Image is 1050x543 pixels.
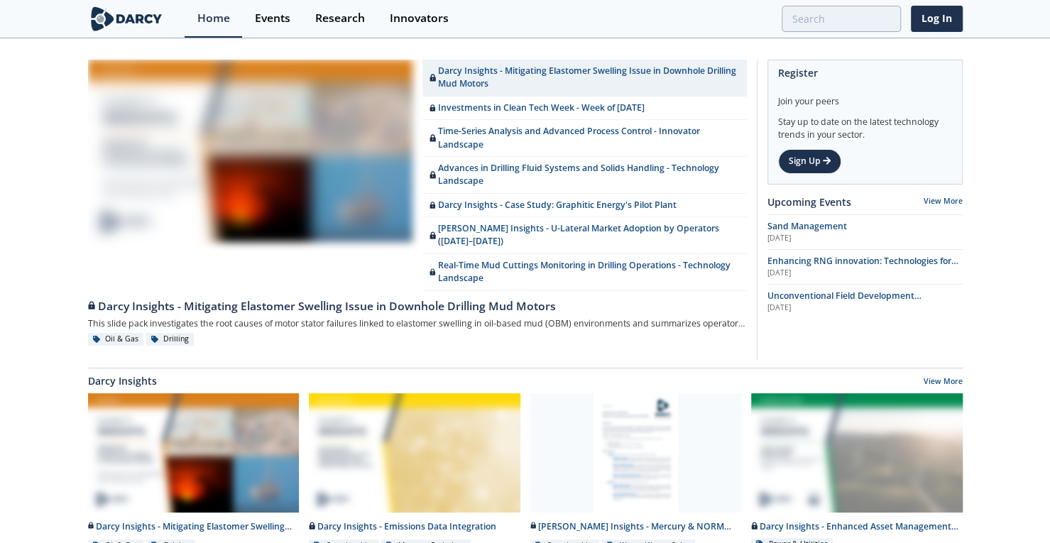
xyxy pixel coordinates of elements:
[422,97,747,120] a: Investments in Clean Tech Week - Week of [DATE]
[767,290,963,314] a: Unconventional Field Development Optimization through Geochemical Fingerprinting Technology [DATE]
[88,373,157,388] a: Darcy Insights
[767,290,922,328] span: Unconventional Field Development Optimization through Geochemical Fingerprinting Technology
[751,520,963,533] div: Darcy Insights - Enhanced Asset Management (O&M) for Onshore Wind Farms
[767,302,963,314] div: [DATE]
[422,217,747,254] a: [PERSON_NAME] Insights - U-Lateral Market Adoption by Operators ([DATE]–[DATE])
[255,13,290,24] div: Events
[767,194,851,209] a: Upcoming Events
[767,255,958,280] span: Enhancing RNG innovation: Technologies for Sustainable Energy
[315,13,365,24] div: Research
[88,291,747,315] a: Darcy Insights - Mitigating Elastomer Swelling Issue in Downhole Drilling Mud Motors
[422,157,747,194] a: Advances in Drilling Fluid Systems and Solids Handling - Technology Landscape
[778,149,841,173] a: Sign Up
[924,376,963,389] a: View More
[422,120,747,157] a: Time-Series Analysis and Advanced Process Control - Innovator Landscape
[530,520,742,533] div: [PERSON_NAME] Insights - Mercury & NORM Detection and [MEDICAL_DATA]
[767,220,963,244] a: Sand Management [DATE]
[767,255,963,279] a: Enhancing RNG innovation: Technologies for Sustainable Energy [DATE]
[422,60,747,97] a: Darcy Insights - Mitigating Elastomer Swelling Issue in Downhole Drilling Mud Motors
[778,108,952,141] div: Stay up to date on the latest technology trends in your sector.
[767,268,963,279] div: [DATE]
[422,194,747,217] a: Darcy Insights - Case Study: Graphitic Energy's Pilot Plant
[782,6,901,32] input: Advanced Search
[767,233,963,244] div: [DATE]
[88,333,144,346] div: Oil & Gas
[88,315,747,333] div: This slide pack investigates the root causes of motor stator failures linked to elastomer swellin...
[390,13,449,24] div: Innovators
[767,220,847,232] span: Sand Management
[88,6,165,31] img: logo-wide.svg
[924,196,963,206] a: View More
[911,6,963,32] a: Log In
[197,13,230,24] div: Home
[422,254,747,291] a: Real-Time Mud Cuttings Monitoring in Drilling Operations - Technology Landscape
[88,520,300,533] div: Darcy Insights - Mitigating Elastomer Swelling Issue in Downhole Drilling Mud Motors
[778,60,952,85] div: Register
[309,520,520,533] div: Darcy Insights - Emissions Data Integration
[146,333,195,346] div: Drilling
[778,85,952,108] div: Join your peers
[88,298,747,315] div: Darcy Insights - Mitigating Elastomer Swelling Issue in Downhole Drilling Mud Motors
